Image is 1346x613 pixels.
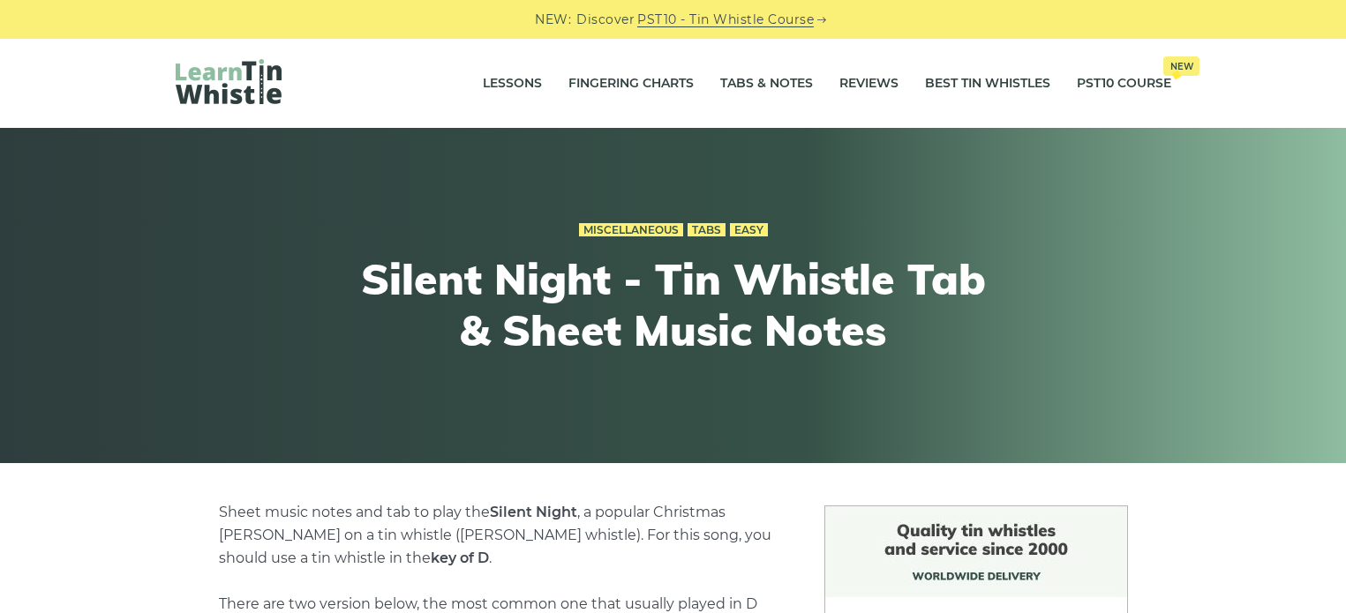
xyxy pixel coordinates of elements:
[431,549,489,566] strong: key of D
[483,62,542,106] a: Lessons
[349,254,998,355] h1: Silent Night - Tin Whistle Tab & Sheet Music Notes
[688,223,726,237] a: Tabs
[568,62,694,106] a: Fingering Charts
[925,62,1050,106] a: Best Tin Whistles
[720,62,813,106] a: Tabs & Notes
[579,223,683,237] a: Miscellaneous
[730,223,768,237] a: Easy
[1077,62,1171,106] a: PST10 CourseNew
[839,62,899,106] a: Reviews
[490,504,577,520] strong: Silent Night
[176,59,282,104] img: LearnTinWhistle.com
[1163,56,1199,76] span: New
